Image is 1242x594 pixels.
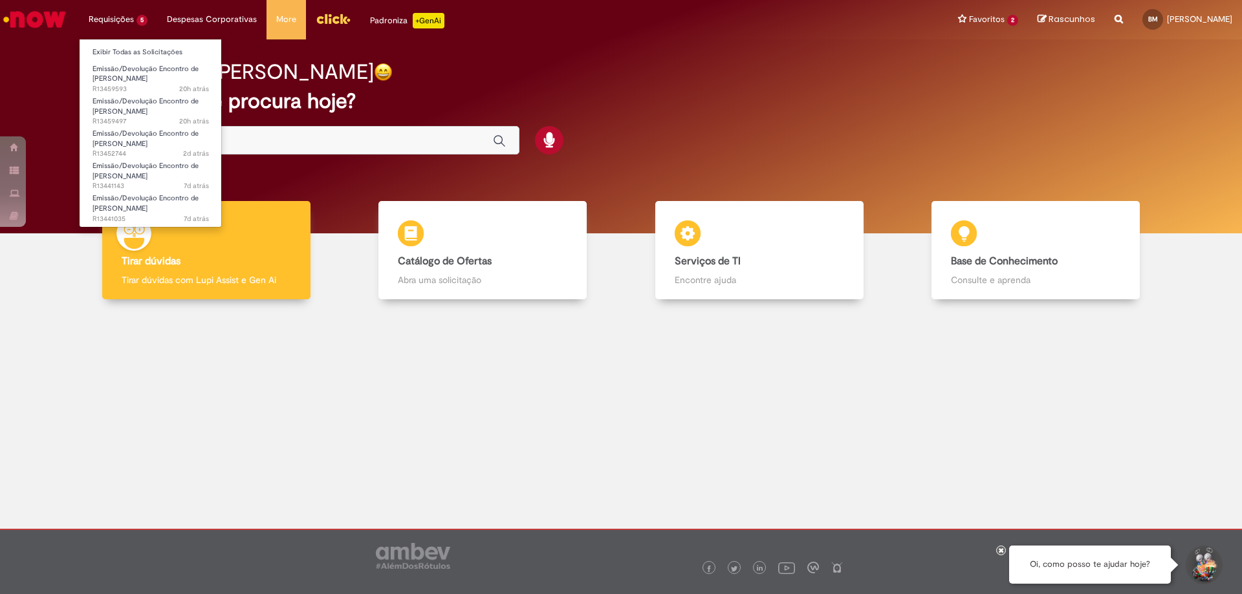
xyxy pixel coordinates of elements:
[398,273,567,286] p: Abra uma solicitação
[951,255,1058,268] b: Base de Conhecimento
[93,129,199,149] span: Emissão/Devolução Encontro de [PERSON_NAME]
[80,159,222,187] a: Aberto R13441143 : Emissão/Devolução Encontro de Contas Fornecedor
[179,84,209,94] time: 28/08/2025 17:33:14
[93,193,199,213] span: Emissão/Devolução Encontro de [PERSON_NAME]
[1049,13,1095,25] span: Rascunhos
[1167,14,1232,25] span: [PERSON_NAME]
[184,181,209,191] time: 22/08/2025 17:36:06
[80,62,222,90] a: Aberto R13459593 : Emissão/Devolução Encontro de Contas Fornecedor
[89,13,134,26] span: Requisições
[345,201,622,300] a: Catálogo de Ofertas Abra uma solicitação
[807,562,819,573] img: logo_footer_workplace.png
[731,566,737,572] img: logo_footer_twitter.png
[1009,546,1171,584] div: Oi, como posso te ajudar hoje?
[80,94,222,122] a: Aberto R13459497 : Emissão/Devolução Encontro de Contas Fornecedor
[184,214,209,224] time: 22/08/2025 17:13:55
[951,273,1120,286] p: Consulte e aprenda
[675,255,741,268] b: Serviços de TI
[621,201,898,300] a: Serviços de TI Encontre ajuda
[93,181,209,191] span: R13441143
[112,90,1131,112] h2: O que você procura hoje?
[184,214,209,224] span: 7d atrás
[136,15,147,26] span: 5
[1184,546,1223,584] button: Iniciar Conversa de Suporte
[79,39,222,228] ul: Requisições
[93,161,199,181] span: Emissão/Devolução Encontro de [PERSON_NAME]
[184,181,209,191] span: 7d atrás
[316,9,351,28] img: click_logo_yellow_360x200.png
[80,45,222,59] a: Exibir Todas as Solicitações
[80,191,222,219] a: Aberto R13441035 : Emissão/Devolução Encontro de Contas Fornecedor
[179,116,209,126] span: 20h atrás
[167,13,257,26] span: Despesas Corporativas
[122,273,291,286] p: Tirar dúvidas com Lupi Assist e Gen Ai
[1038,14,1095,26] a: Rascunhos
[376,543,450,569] img: logo_footer_ambev_rotulo_gray.png
[93,116,209,127] span: R13459497
[93,84,209,94] span: R13459593
[112,61,374,83] h2: Boa tarde, [PERSON_NAME]
[398,255,492,268] b: Catálogo de Ofertas
[370,13,444,28] div: Padroniza
[179,84,209,94] span: 20h atrás
[831,562,843,573] img: logo_footer_naosei.png
[93,64,199,84] span: Emissão/Devolução Encontro de [PERSON_NAME]
[93,149,209,159] span: R13452744
[1007,15,1018,26] span: 2
[374,63,393,81] img: happy-face.png
[969,13,1005,26] span: Favoritos
[80,127,222,154] a: Aberto R13452744 : Emissão/Devolução Encontro de Contas Fornecedor
[183,149,209,158] span: 2d atrás
[1,6,68,32] img: ServiceNow
[179,116,209,126] time: 28/08/2025 17:19:09
[898,201,1175,300] a: Base de Conhecimento Consulte e aprenda
[675,273,844,286] p: Encontre ajuda
[706,566,712,572] img: logo_footer_facebook.png
[68,201,345,300] a: Tirar dúvidas Tirar dúvidas com Lupi Assist e Gen Ai
[122,255,180,268] b: Tirar dúvidas
[276,13,296,26] span: More
[1148,15,1158,23] span: BM
[778,559,795,576] img: logo_footer_youtube.png
[757,565,763,573] img: logo_footer_linkedin.png
[93,96,199,116] span: Emissão/Devolução Encontro de [PERSON_NAME]
[183,149,209,158] time: 27/08/2025 14:22:04
[93,214,209,224] span: R13441035
[413,13,444,28] p: +GenAi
